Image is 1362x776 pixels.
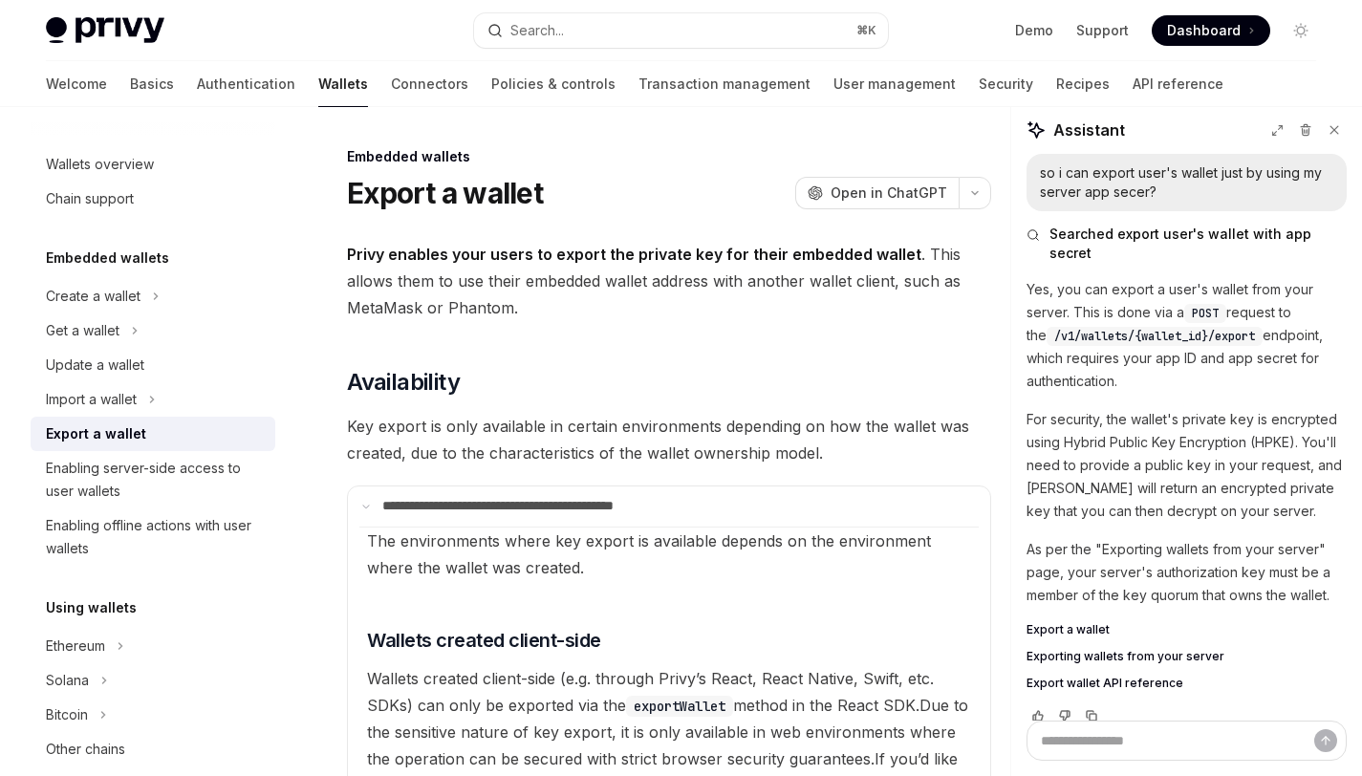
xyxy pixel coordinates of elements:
span: Availability [347,367,460,398]
div: Solana [46,669,89,692]
span: Export wallet API reference [1027,676,1183,691]
a: Recipes [1056,61,1110,107]
a: Basics [130,61,174,107]
div: Bitcoin [46,703,88,726]
a: Export wallet API reference [1027,676,1347,691]
a: Update a wallet [31,348,275,382]
a: Dashboard [1152,15,1270,46]
strong: Privy enables your users to export the private key for their embedded wallet [347,245,921,264]
button: Send message [1314,729,1337,752]
p: Yes, you can export a user's wallet from your server. This is done via a request to the endpoint,... [1027,278,1347,393]
a: Connectors [391,61,468,107]
div: Other chains [46,738,125,761]
a: Transaction management [638,61,811,107]
h5: Using wallets [46,596,137,619]
button: Toggle dark mode [1286,15,1316,46]
a: User management [833,61,956,107]
div: Search... [510,19,564,42]
a: Wallets overview [31,147,275,182]
span: ⌘ K [856,23,876,38]
div: Enabling server-side access to user wallets [46,457,264,503]
span: Exporting wallets from your server [1027,649,1224,664]
a: Security [979,61,1033,107]
div: Export a wallet [46,422,146,445]
img: light logo [46,17,164,44]
button: Open in ChatGPT [795,177,959,209]
h1: Export a wallet [347,176,543,210]
div: Wallets overview [46,153,154,176]
a: Export a wallet [1027,622,1347,637]
div: Chain support [46,187,134,210]
p: As per the "Exporting wallets from your server" page, your server's authorization key must be a m... [1027,538,1347,607]
span: The environments where key export is available depends on the environment where the wallet was cr... [367,531,931,577]
a: Wallets [318,61,368,107]
a: Exporting wallets from your server [1027,649,1347,664]
span: . This allows them to use their embedded wallet address with another wallet client, such as MetaM... [347,241,991,321]
a: Export a wallet [31,417,275,451]
span: Open in ChatGPT [831,183,947,203]
div: so i can export user's wallet just by using my server app secer? [1040,163,1333,202]
a: Authentication [197,61,295,107]
div: Enabling offline actions with user wallets [46,514,264,560]
a: Demo [1015,21,1053,40]
code: exportWallet [626,696,733,717]
a: Support [1076,21,1129,40]
p: For security, the wallet's private key is encrypted using Hybrid Public Key Encryption (HPKE). Yo... [1027,408,1347,523]
div: Ethereum [46,635,105,657]
a: Enabling offline actions with user wallets [31,508,275,566]
button: Searched export user's wallet with app secret [1027,225,1347,263]
h5: Embedded wallets [46,247,169,269]
div: Import a wallet [46,388,137,411]
a: Chain support [31,182,275,216]
a: Enabling server-side access to user wallets [31,451,275,508]
span: Assistant [1053,119,1125,141]
span: Dashboard [1167,21,1241,40]
div: Update a wallet [46,354,144,377]
a: Other chains [31,732,275,766]
div: Get a wallet [46,319,119,342]
span: Wallets created client-side (e.g. through Privy’s React, React Native, Swift, etc. SDKs) can only... [367,669,934,715]
div: Embedded wallets [347,147,991,166]
span: /v1/wallets/{wallet_id}/export [1054,329,1255,344]
div: Create a wallet [46,285,141,308]
a: API reference [1133,61,1223,107]
span: Wallets created client-side [367,627,601,654]
span: POST [1192,306,1219,321]
span: Export a wallet [1027,622,1110,637]
span: Key export is only available in certain environments depending on how the wallet was created, due... [347,413,991,466]
a: Policies & controls [491,61,616,107]
span: Searched export user's wallet with app secret [1049,225,1347,263]
button: Search...⌘K [474,13,887,48]
a: Welcome [46,61,107,107]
